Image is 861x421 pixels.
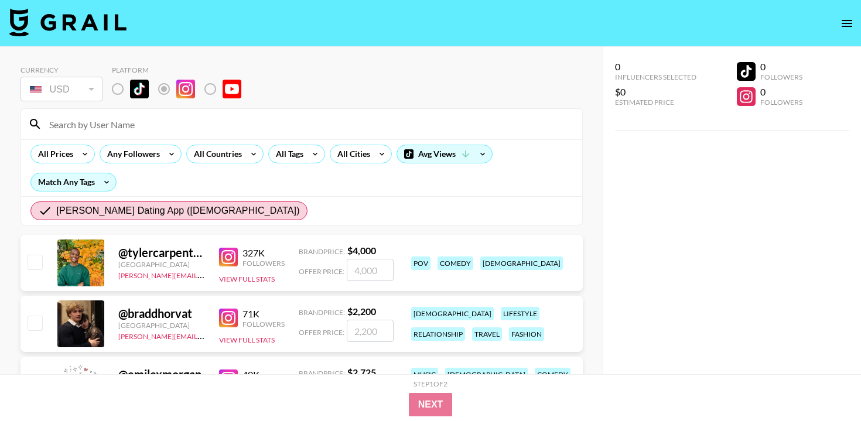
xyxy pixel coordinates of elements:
img: TikTok [130,80,149,98]
div: 327K [242,247,285,259]
button: Next [409,393,453,416]
input: 4,000 [347,259,394,281]
div: All Cities [330,145,373,163]
div: USD [23,79,100,100]
strong: $ 2,200 [347,306,376,317]
button: View Full Stats [219,336,275,344]
div: [DEMOGRAPHIC_DATA] [480,256,563,270]
div: fashion [509,327,544,341]
div: 40K [242,369,285,381]
div: List locked to Instagram. [112,77,251,101]
div: [GEOGRAPHIC_DATA] [118,321,205,330]
div: Currency is locked to USD [20,74,102,104]
img: Grail Talent [9,8,127,36]
div: comedy [438,256,473,270]
div: relationship [411,327,465,341]
img: YouTube [223,80,241,98]
div: All Countries [187,145,244,163]
div: 0 [615,61,696,73]
div: 71K [242,308,285,320]
div: [DEMOGRAPHIC_DATA] [411,307,494,320]
div: Followers [760,98,802,107]
div: lifestyle [501,307,539,320]
div: Step 1 of 2 [414,379,447,388]
button: View Full Stats [219,275,275,283]
img: Instagram [219,369,238,388]
div: comedy [535,368,570,381]
div: All Tags [269,145,306,163]
span: Brand Price: [299,308,345,317]
div: Estimated Price [615,98,696,107]
div: Followers [242,259,285,268]
iframe: Drift Widget Chat Controller [802,362,847,407]
div: Followers [760,73,802,81]
a: [PERSON_NAME][EMAIL_ADDRESS][DOMAIN_NAME] [118,269,292,280]
input: 2,200 [347,320,394,342]
div: @ emilexmorgan [118,367,205,382]
span: Offer Price: [299,328,344,337]
div: $0 [615,86,696,98]
div: Match Any Tags [31,173,116,191]
span: Brand Price: [299,369,345,378]
a: [PERSON_NAME][EMAIL_ADDRESS][PERSON_NAME][PERSON_NAME][DOMAIN_NAME] [118,330,403,341]
div: Platform [112,66,251,74]
span: Offer Price: [299,267,344,276]
button: open drawer [835,12,859,35]
input: Search by User Name [42,115,575,134]
div: Avg Views [397,145,492,163]
div: pov [411,256,430,270]
div: Followers [242,320,285,328]
div: 0 [760,86,802,98]
strong: $ 4,000 [347,245,376,256]
span: Brand Price: [299,247,345,256]
div: travel [472,327,502,341]
div: All Prices [31,145,76,163]
div: @ tylercarpenteer [118,245,205,260]
span: [PERSON_NAME] Dating App ([DEMOGRAPHIC_DATA]) [57,204,300,218]
div: Currency [20,66,102,74]
div: @ braddhorvat [118,306,205,321]
div: music [411,368,438,381]
img: Instagram [176,80,195,98]
div: [DEMOGRAPHIC_DATA] [445,368,528,381]
img: Instagram [219,248,238,266]
div: Influencers Selected [615,73,696,81]
div: Any Followers [100,145,162,163]
img: Instagram [219,309,238,327]
div: [GEOGRAPHIC_DATA] [118,260,205,269]
div: 0 [760,61,802,73]
strong: $ 2,725 [347,367,376,378]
